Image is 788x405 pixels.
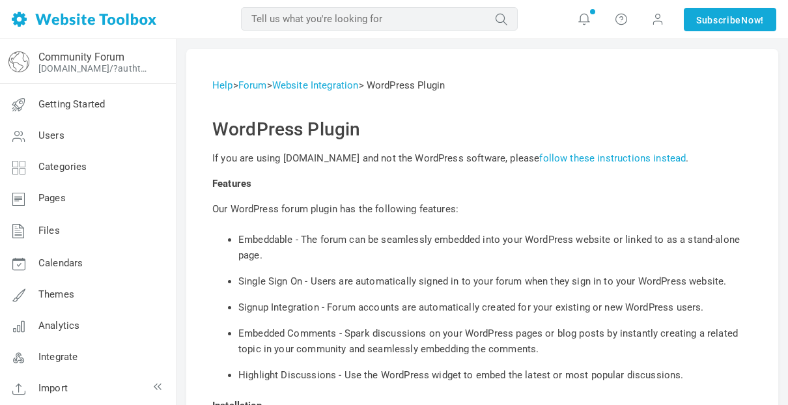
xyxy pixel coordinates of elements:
[212,79,233,91] a: Help
[238,79,267,91] a: Forum
[212,119,752,141] h2: WordPress Plugin
[38,257,83,269] span: Calendars
[38,51,124,63] a: Community Forum
[238,294,752,320] li: Signup Integration - Forum accounts are automatically created for your existing or new WordPress ...
[212,178,251,189] b: Features
[38,161,87,173] span: Categories
[38,98,105,110] span: Getting Started
[741,13,764,27] span: Now!
[238,227,752,268] li: Embeddable - The forum can be seamlessly embedded into your WordPress website or linked to as a s...
[38,320,79,331] span: Analytics
[238,320,752,362] li: Embedded Comments - Spark discussions on your WordPress pages or blog posts by instantly creating...
[238,362,752,388] li: Highlight Discussions - Use the WordPress widget to embed the latest or most popular discussions.
[539,152,686,164] a: follow these instructions instead
[38,382,68,394] span: Import
[38,225,60,236] span: Files
[684,8,776,31] a: SubscribeNow!
[212,201,752,217] p: Our WordPress forum plugin has the following features:
[38,192,66,204] span: Pages
[212,150,752,166] p: If you are using [DOMAIN_NAME] and not the WordPress software, please .
[8,51,29,72] img: globe-icon.png
[272,79,359,91] a: Website Integration
[241,7,518,31] input: Tell us what you're looking for
[38,130,64,141] span: Users
[238,268,752,294] li: Single Sign On - Users are automatically signed in to your forum when they sign in to your WordPr...
[38,351,77,363] span: Integrate
[38,288,74,300] span: Themes
[38,63,152,74] a: [DOMAIN_NAME]/?authtoken=c43dfe33183fd5bb8d3a4601793fa954&rememberMe=1
[212,79,445,91] span: > > > WordPress Plugin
